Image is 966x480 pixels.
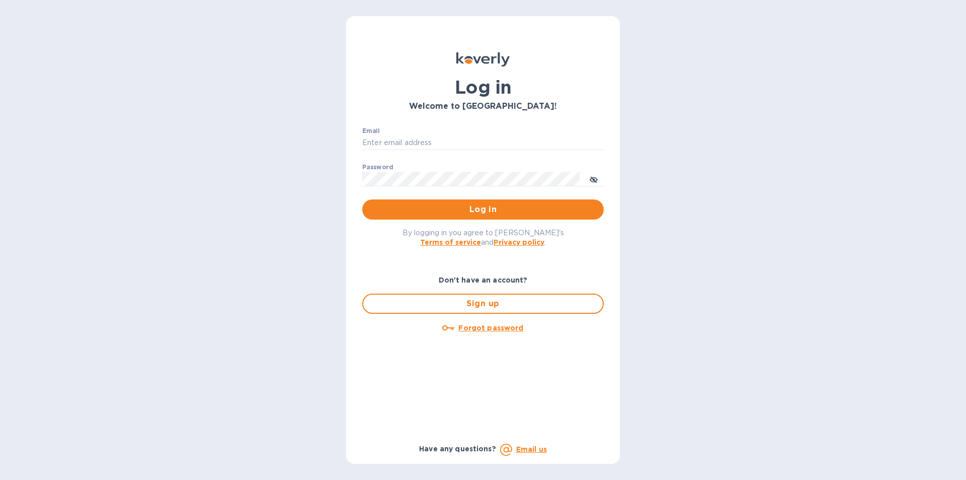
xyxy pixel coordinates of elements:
[362,294,604,314] button: Sign up
[456,52,510,66] img: Koverly
[362,128,380,134] label: Email
[419,445,496,453] b: Have any questions?
[403,229,564,246] span: By logging in you agree to [PERSON_NAME]'s and .
[362,199,604,220] button: Log in
[420,238,481,246] a: Terms of service
[362,102,604,111] h3: Welcome to [GEOGRAPHIC_DATA]!
[362,77,604,98] h1: Log in
[494,238,544,246] a: Privacy policy
[584,169,604,189] button: toggle password visibility
[370,203,596,216] span: Log in
[516,445,547,453] a: Email us
[362,164,393,170] label: Password
[458,324,523,332] u: Forgot password
[362,135,604,151] input: Enter email address
[439,276,528,284] b: Don't have an account?
[371,298,595,310] span: Sign up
